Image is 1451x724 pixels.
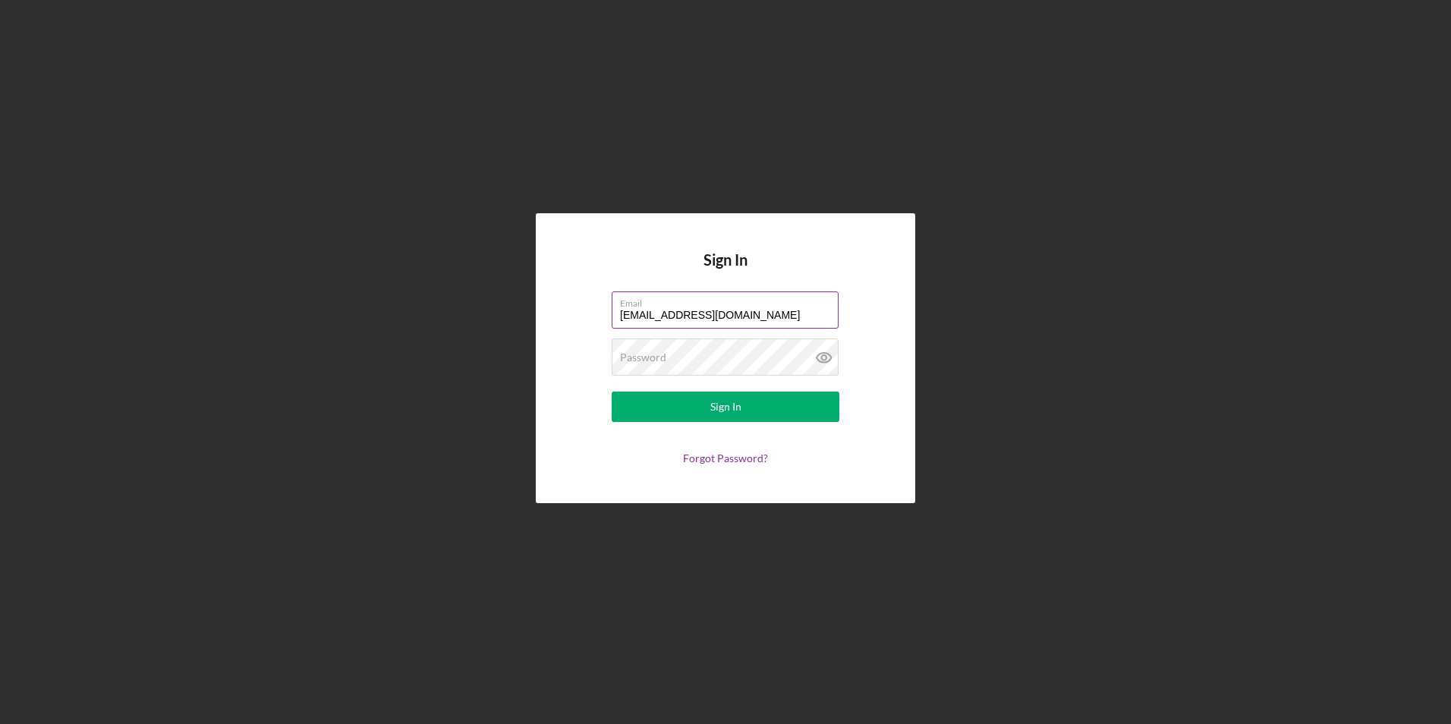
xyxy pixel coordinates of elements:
[612,392,839,422] button: Sign In
[620,351,666,364] label: Password
[703,251,748,291] h4: Sign In
[683,452,768,464] a: Forgot Password?
[710,392,741,422] div: Sign In
[620,292,839,309] label: Email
